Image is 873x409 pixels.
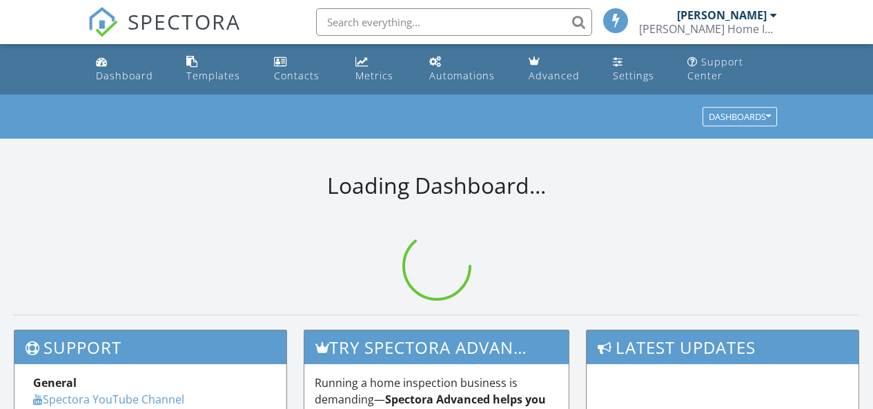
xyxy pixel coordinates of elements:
div: E.M.I.L Home Inspection [639,22,777,36]
img: The Best Home Inspection Software - Spectora [88,7,118,37]
a: Templates [181,50,257,89]
div: Contacts [274,69,320,82]
div: Metrics [355,69,393,82]
a: Spectora YouTube Channel [33,392,184,407]
strong: General [33,375,77,390]
div: Templates [186,69,240,82]
a: Metrics [350,50,413,89]
h3: Support [14,330,286,364]
div: Dashboards [709,112,771,122]
div: Support Center [687,55,743,82]
a: SPECTORA [88,19,241,48]
div: Advanced [529,69,580,82]
div: Dashboard [96,69,153,82]
div: Automations [429,69,495,82]
a: Contacts [268,50,338,89]
button: Dashboards [703,108,777,127]
div: [PERSON_NAME] [677,8,767,22]
a: Dashboard [90,50,170,89]
a: Settings [607,50,671,89]
h3: Latest Updates [587,330,859,364]
input: Search everything... [316,8,592,36]
span: SPECTORA [128,7,241,36]
div: Settings [613,69,654,82]
a: Automations (Basic) [424,50,512,89]
a: Support Center [682,50,783,89]
h3: Try spectora advanced [DATE] [304,330,568,364]
a: Advanced [523,50,596,89]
